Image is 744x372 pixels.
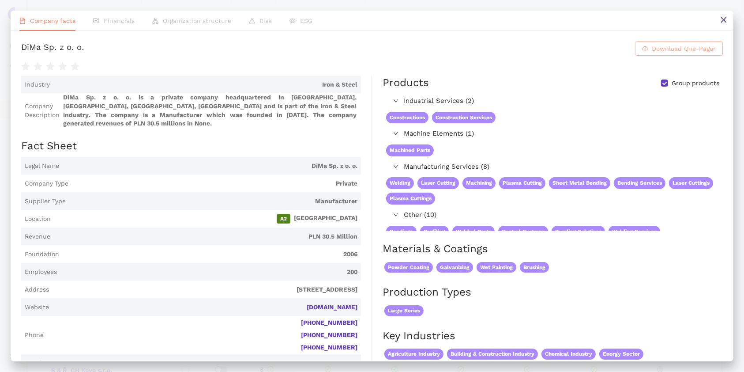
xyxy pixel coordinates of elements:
[404,210,718,220] span: Other (10)
[499,177,545,189] span: Plasma Cutting
[383,242,723,257] h2: Materials & Coatings
[614,177,665,189] span: Bending Services
[432,112,496,124] span: Construction Services
[669,177,713,189] span: Laser Cuttings
[104,17,135,24] span: Financials
[63,93,357,128] span: DiMa Sp. z o. o. is a private company headquartered in [GEOGRAPHIC_DATA], [GEOGRAPHIC_DATA], [GEO...
[404,162,718,172] span: Manufacturing Services (8)
[25,215,51,224] span: Location
[383,76,429,91] div: Products
[383,208,722,222] div: Other (10)
[417,177,459,189] span: Laser Cutting
[642,46,648,53] span: cloud-download
[462,177,496,189] span: Machining
[25,285,49,294] span: Address
[384,262,433,273] span: Powder Coating
[53,285,357,294] span: [STREET_ADDRESS]
[609,226,660,238] span: Welding Services
[520,262,549,273] span: Brushing
[289,18,296,24] span: eye
[46,62,55,71] span: star
[63,250,357,259] span: 2006
[383,160,722,174] div: Manufacturing Services (8)
[383,127,722,141] div: Machine Elements (1)
[21,139,361,154] h2: Fact Sheet
[383,285,723,300] h2: Production Types
[25,179,68,188] span: Company Type
[652,44,716,53] span: Download One-Pager
[25,268,57,277] span: Employees
[393,212,398,217] span: right
[53,80,357,89] span: Iron & Steel
[383,94,722,108] div: Industrial Services (2)
[386,193,435,205] span: Plasma Cuttings
[277,214,290,224] span: A2
[25,331,44,340] span: Phone
[393,98,398,103] span: right
[447,349,538,360] span: Building & Construction Industry
[720,16,727,23] span: close
[599,349,643,360] span: Energy Sector
[25,80,50,89] span: Industry
[163,17,231,24] span: Organization structure
[54,232,357,241] span: PLN 30.5 Million
[152,18,158,24] span: apartment
[714,11,733,30] button: close
[69,197,357,206] span: Manufacturer
[384,305,424,316] span: Large Series
[25,197,66,206] span: Supplier Type
[249,18,255,24] span: warning
[404,129,718,139] span: Machine Elements (1)
[25,162,59,171] span: Legal Name
[393,164,398,169] span: right
[30,17,75,24] span: Company facts
[71,62,79,71] span: star
[420,226,449,238] span: Profiling
[635,42,723,56] button: cloud-downloadDownload One-Pager
[25,250,59,259] span: Foundation
[34,62,42,71] span: star
[386,177,414,189] span: Welding
[477,262,516,273] span: Wet Painting
[383,329,723,344] h2: Key Industries
[384,349,443,360] span: Agriculture Industry
[25,232,50,241] span: Revenue
[404,96,718,106] span: Industrial Services (2)
[25,303,49,312] span: Website
[300,17,312,24] span: ESG
[386,112,428,124] span: Constructions
[21,62,30,71] span: star
[386,144,434,156] span: Machined Parts
[72,179,357,188] span: Private
[93,18,99,24] span: fund-view
[436,262,473,273] span: Galvanizing
[54,214,357,224] span: [GEOGRAPHIC_DATA]
[25,359,41,368] span: Email
[668,79,723,88] span: Group products
[393,131,398,136] span: right
[25,102,60,119] span: Company Description
[452,226,495,238] span: Welded Parts
[386,226,417,238] span: Bendings
[63,162,357,171] span: DiMa Sp. z o. o.
[58,62,67,71] span: star
[259,17,272,24] span: Risk
[541,349,596,360] span: Chemical Industry
[60,268,357,277] span: 200
[549,177,610,189] span: Sheet Metal Bending
[552,226,605,238] span: Bending Solutions
[498,226,548,238] span: Control Systems
[21,42,84,56] div: DiMa Sp. z o. o.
